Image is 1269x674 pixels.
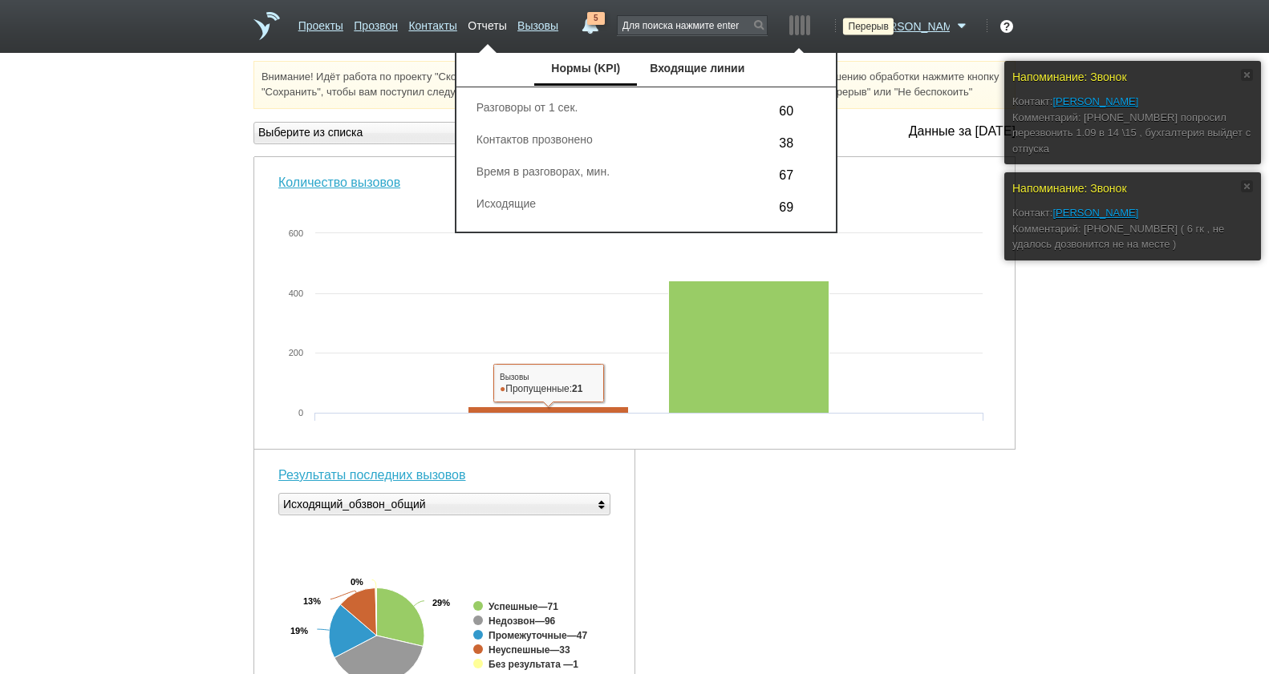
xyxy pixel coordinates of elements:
[432,598,450,607] tspan: 29%
[253,61,1016,109] div: Внимание! Идёт работа по проекту "Скорозвон [DATE]". Контакты будут соединяться с вами автоматиче...
[468,11,506,34] a: Отчеты
[476,127,756,151] div: Контактов прозвонено
[476,192,756,216] div: Исходящие
[779,95,815,127] div: 60
[618,16,767,34] input: Для поиска нажмите enter
[303,596,321,606] tspan: 13%
[535,615,545,627] tspan: —
[1241,69,1253,81] a: Закрыть сообщение
[547,601,558,612] tspan: 71
[476,159,756,184] div: Время в разговорах, мин.
[408,11,456,34] a: Контакты
[298,408,303,418] tspan: 0
[637,53,757,87] div: Входящие линии
[278,176,400,189] a: Количество вызовов
[779,127,815,159] div: 38
[489,630,567,641] tspan: Промежуточные
[489,659,573,670] tspan: Без результата —
[779,159,815,192] div: 67
[1012,207,1224,250] span: Контакт: Комментарий: [PHONE_NUMBER] ( 6 гк , не удалось дозвонится не на месте )
[871,18,950,34] span: [PERSON_NAME]
[517,11,558,34] a: Вызовы
[779,192,815,224] div: 69
[534,53,637,86] button: Нормы (KPI)
[587,12,605,25] span: 5
[289,228,303,238] tspan: 600
[573,659,578,670] tspan: 1
[278,468,465,482] a: Результаты последних вызовов
[909,122,1016,141] div: Данные за [DATE]
[537,601,547,612] tspan: —
[1000,20,1013,33] div: ?
[1052,207,1138,219] a: [PERSON_NAME]
[489,601,538,612] tspan: Успешные
[576,12,605,31] a: 5
[283,494,426,515] div: Исходящий_обзвон_общий
[254,124,460,141] div: Выберите из списка
[1052,95,1138,107] a: [PERSON_NAME]
[290,626,308,636] tspan: 19%
[289,289,303,298] tspan: 400
[545,615,556,627] tspan: 96
[549,644,559,656] tspan: —
[289,348,303,357] tspan: 200
[1012,180,1253,197] div: Напоминание: Звонок
[351,577,363,587] tspan: 0%
[489,615,535,627] tspan: Недозвон
[1012,95,1251,155] span: Контакт: Комментарий: [PHONE_NUMBER] попросил перезвонить 1.09 в 14 \15 , бухгалтерия выйдет с от...
[871,17,971,33] a: [PERSON_NAME]
[567,630,577,641] tspan: —
[577,630,588,641] tspan: 47
[298,11,343,34] a: Проекты
[1241,180,1253,192] a: Закрыть сообщение
[489,644,550,656] tspan: Неуспешные
[559,644,570,656] tspan: 33
[253,12,280,40] a: На главную
[354,11,398,34] a: Прозвон
[1012,69,1253,86] div: Напоминание: Звонок
[476,95,756,119] div: Разговоры от 1 сек.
